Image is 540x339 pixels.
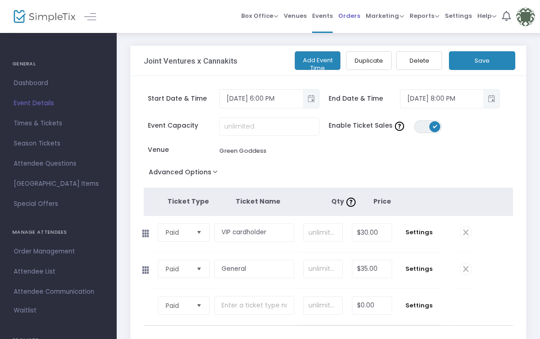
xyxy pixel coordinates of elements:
[12,55,104,73] h4: GENERAL
[400,91,484,106] input: Select date & time
[14,286,103,298] span: Attendee Communication
[14,77,103,89] span: Dashboard
[366,11,404,20] span: Marketing
[432,124,437,129] span: ON
[331,197,358,206] span: Qty
[148,121,219,130] span: Event Capacity
[14,118,103,129] span: Times & Tickets
[396,51,442,70] button: Delete
[12,223,104,242] h4: MANAGE ATTENDEES
[483,90,499,108] button: Toggle popup
[220,118,319,135] input: unlimited
[304,297,342,314] input: unlimited
[214,296,294,315] input: Enter a ticket type name. e.g. General Admission
[166,228,189,237] span: Paid
[329,121,414,130] span: Enable Ticket Sales
[14,97,103,109] span: Event Details
[284,4,307,27] span: Venues
[166,264,189,274] span: Paid
[338,4,360,27] span: Orders
[395,122,404,131] img: question-mark
[148,94,219,103] span: Start Date & Time
[14,178,103,190] span: [GEOGRAPHIC_DATA] Items
[193,297,205,314] button: Select
[346,198,356,207] img: question-mark
[193,224,205,241] button: Select
[477,11,497,20] span: Help
[148,145,219,155] span: Venue
[14,306,37,315] span: Waitlist
[401,301,437,310] span: Settings
[214,260,294,279] input: Enter a ticket type name. e.g. General Admission
[401,264,437,274] span: Settings
[144,166,227,182] button: Advanced Options
[241,11,278,20] span: Box Office
[312,4,333,27] span: Events
[167,197,209,206] span: Ticket Type
[352,260,391,278] input: Price
[449,51,515,70] button: Save
[236,197,281,206] span: Ticket Name
[445,4,472,27] span: Settings
[14,246,103,258] span: Order Management
[144,56,238,65] h3: Joint Ventures x Cannakits
[14,158,103,170] span: Attendee Questions
[14,138,103,150] span: Season Tickets
[401,228,437,237] span: Settings
[14,266,103,278] span: Attendee List
[352,224,391,241] input: Price
[14,198,103,210] span: Special Offers
[373,197,391,206] span: Price
[193,260,205,278] button: Select
[410,11,439,20] span: Reports
[352,297,391,314] input: Price
[329,94,400,103] span: End Date & Time
[220,91,303,106] input: Select date & time
[166,301,189,310] span: Paid
[304,260,342,278] input: unlimited
[304,224,342,241] input: unlimited
[295,51,340,70] button: Add Event Time
[303,90,319,108] button: Toggle popup
[214,223,294,242] input: Enter a ticket type name. e.g. General Admission
[346,51,392,70] button: Duplicate
[219,146,266,156] div: Green Goddess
